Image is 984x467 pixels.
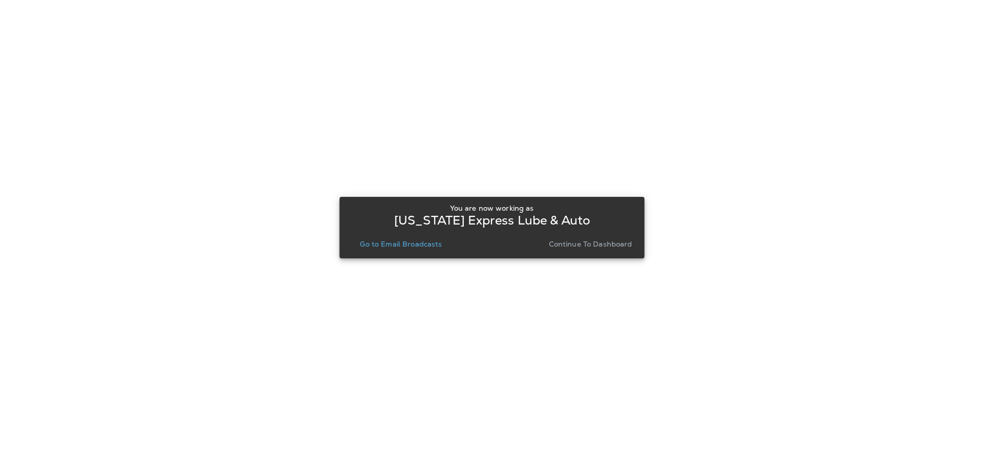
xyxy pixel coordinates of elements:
button: Go to Email Broadcasts [356,237,446,251]
p: Continue to Dashboard [549,240,632,248]
button: Continue to Dashboard [545,237,637,251]
p: [US_STATE] Express Lube & Auto [394,216,590,225]
p: Go to Email Broadcasts [360,240,442,248]
p: You are now working as [450,204,534,212]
